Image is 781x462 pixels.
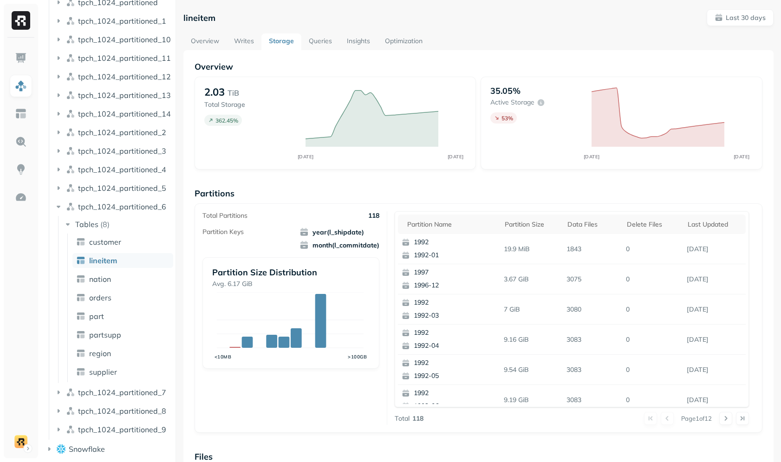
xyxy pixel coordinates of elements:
[500,241,563,257] p: 19.9 MiB
[72,309,173,324] a: part
[66,165,75,174] img: namespace
[398,294,508,324] button: 19921992-03
[69,444,105,454] span: Snowflake
[215,117,238,124] p: 362.45 %
[212,280,370,288] p: Avg. 6.17 GiB
[622,362,683,378] p: 0
[414,281,504,290] p: 1996-12
[78,128,166,137] span: tpch_1024_partitioned_2
[195,61,762,72] p: Overview
[78,202,166,211] span: tpch_1024_partitioned_6
[66,109,75,118] img: namespace
[622,271,683,287] p: 0
[683,271,746,287] p: Aug 26, 2025
[395,414,410,423] p: Total
[683,332,746,348] p: Aug 26, 2025
[204,100,296,109] p: Total Storage
[54,403,172,418] button: tpch_1024_partitioned_8
[54,162,172,177] button: tpch_1024_partitioned_4
[54,125,172,140] button: tpch_1024_partitioned_2
[622,332,683,348] p: 0
[63,217,173,232] button: Tables(8)
[414,268,504,277] p: 1997
[563,301,622,318] p: 3080
[414,371,504,381] p: 1992-05
[45,442,172,456] button: Snowflake
[14,435,27,448] img: demo
[202,228,244,236] p: Partition Keys
[54,181,172,195] button: tpch_1024_partitioned_5
[505,220,558,229] div: Partition size
[622,301,683,318] p: 0
[78,109,171,118] span: tpch_1024_partitioned_14
[299,228,379,237] span: year(l_shipdate)
[15,163,27,176] img: Insights
[414,402,504,411] p: 1992-06
[261,33,301,50] a: Storage
[414,251,504,260] p: 1992-01
[202,211,247,220] p: Total Partitions
[688,220,741,229] div: Last updated
[414,311,504,320] p: 1992-03
[89,274,111,284] span: nation
[100,220,110,229] p: ( 8 )
[66,35,75,44] img: namespace
[78,91,171,100] span: tpch_1024_partitioned_13
[78,35,171,44] span: tpch_1024_partitioned_10
[681,414,712,423] p: Page 1 of 12
[78,146,166,156] span: tpch_1024_partitioned_3
[627,220,678,229] div: Delete Files
[297,154,313,160] tspan: [DATE]
[215,354,232,360] tspan: <10MB
[89,330,121,339] span: partsupp
[66,53,75,63] img: namespace
[195,188,762,199] p: Partitions
[76,274,85,284] img: table
[227,33,261,50] a: Writes
[15,80,27,92] img: Assets
[683,241,746,257] p: Aug 26, 2025
[377,33,430,50] a: Optimization
[683,362,746,378] p: Aug 26, 2025
[183,33,227,50] a: Overview
[66,183,75,193] img: namespace
[76,349,85,358] img: table
[398,325,508,354] button: 19921992-04
[301,33,339,50] a: Queries
[89,349,111,358] span: region
[398,355,508,384] button: 19921992-05
[348,354,367,360] tspan: >100GB
[72,346,173,361] a: region
[228,87,239,98] p: TiB
[72,272,173,286] a: nation
[54,51,172,65] button: tpch_1024_partitioned_11
[89,312,104,321] span: part
[54,88,172,103] button: tpch_1024_partitioned_13
[66,128,75,137] img: namespace
[414,328,504,338] p: 1992
[584,154,600,160] tspan: [DATE]
[398,234,508,264] button: 19921992-01
[563,392,622,408] p: 3083
[500,301,563,318] p: 7 GiB
[683,392,746,408] p: Aug 26, 2025
[89,293,111,302] span: orders
[683,301,746,318] p: Aug 26, 2025
[78,16,166,26] span: tpch_1024_partitioned_1
[89,237,121,247] span: customer
[78,72,171,81] span: tpch_1024_partitioned_12
[78,388,166,397] span: tpch_1024_partitioned_7
[414,341,504,351] p: 1992-04
[78,406,166,416] span: tpch_1024_partitioned_8
[490,85,521,96] p: 35.05%
[414,238,504,247] p: 1992
[54,422,172,437] button: tpch_1024_partitioned_9
[54,385,172,400] button: tpch_1024_partitioned_7
[66,202,75,211] img: namespace
[78,53,171,63] span: tpch_1024_partitioned_11
[563,362,622,378] p: 3083
[66,425,75,434] img: namespace
[183,13,215,23] p: lineitem
[299,241,379,250] span: month(l_commitdate)
[734,154,750,160] tspan: [DATE]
